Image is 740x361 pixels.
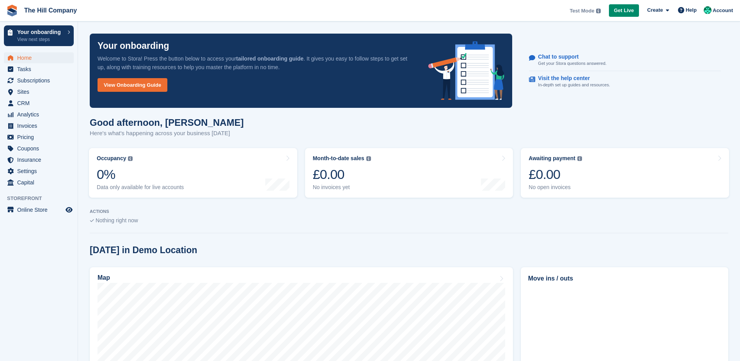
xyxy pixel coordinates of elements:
[428,41,505,100] img: onboarding-info-6c161a55d2c0e0a8cae90662b2fe09162a5109e8cc188191df67fb4f79e88e88.svg
[4,109,74,120] a: menu
[17,109,64,120] span: Analytics
[647,6,663,14] span: Create
[4,86,74,97] a: menu
[17,143,64,154] span: Coupons
[713,7,733,14] span: Account
[17,86,64,97] span: Sites
[538,82,610,88] p: In-depth set up guides and resources.
[4,177,74,188] a: menu
[17,98,64,109] span: CRM
[4,154,74,165] a: menu
[4,143,74,154] a: menu
[609,4,639,17] a: Get Live
[4,166,74,177] a: menu
[128,156,133,161] img: icon-info-grey-7440780725fd019a000dd9b08b2336e03edf1995a4989e88bcd33f0948082b44.svg
[614,7,634,14] span: Get Live
[17,154,64,165] span: Insurance
[686,6,697,14] span: Help
[313,166,371,182] div: £0.00
[529,50,721,71] a: Chat to support Get your Stora questions answered.
[17,52,64,63] span: Home
[90,209,728,214] p: ACTIONS
[17,75,64,86] span: Subscriptions
[528,274,721,283] h2: Move ins / outs
[529,155,575,162] div: Awaiting payment
[529,71,721,92] a: Visit the help center In-depth set up guides and resources.
[17,132,64,143] span: Pricing
[97,184,184,191] div: Data only available for live accounts
[704,6,712,14] img: Bradley Hill
[6,5,18,16] img: stora-icon-8386f47178a22dfd0bd8f6a31ec36ba5ce8667c1dd55bd0f319d3a0aa187defe.svg
[521,148,729,198] a: Awaiting payment £0.00 No open invoices
[96,217,138,223] span: Nothing right now
[313,155,364,162] div: Month-to-date sales
[4,75,74,86] a: menu
[4,204,74,215] a: menu
[538,54,600,60] p: Chat to support
[596,9,601,13] img: icon-info-grey-7440780725fd019a000dd9b08b2336e03edf1995a4989e88bcd33f0948082b44.svg
[17,36,64,43] p: View next steps
[4,132,74,143] a: menu
[313,184,371,191] div: No invoices yet
[538,60,606,67] p: Get your Stora questions answered.
[17,120,64,131] span: Invoices
[97,166,184,182] div: 0%
[17,204,64,215] span: Online Store
[4,98,74,109] a: menu
[538,75,604,82] p: Visit the help center
[17,166,64,177] span: Settings
[529,166,582,182] div: £0.00
[570,7,594,15] span: Test Mode
[90,245,197,256] h2: [DATE] in Demo Location
[7,195,78,202] span: Storefront
[366,156,371,161] img: icon-info-grey-7440780725fd019a000dd9b08b2336e03edf1995a4989e88bcd33f0948082b44.svg
[17,64,64,75] span: Tasks
[90,129,244,138] p: Here's what's happening across your business [DATE]
[90,219,94,222] img: blank_slate_check_icon-ba018cac091ee9be17c0a81a6c232d5eb81de652e7a59be601be346b1b6ddf79.svg
[90,117,244,128] h1: Good afternoon, [PERSON_NAME]
[64,205,74,214] a: Preview store
[577,156,582,161] img: icon-info-grey-7440780725fd019a000dd9b08b2336e03edf1995a4989e88bcd33f0948082b44.svg
[98,78,167,92] a: View Onboarding Guide
[21,4,80,17] a: The Hill Company
[4,64,74,75] a: menu
[17,177,64,188] span: Capital
[4,120,74,131] a: menu
[236,55,303,62] strong: tailored onboarding guide
[529,184,582,191] div: No open invoices
[98,41,169,50] p: Your onboarding
[97,155,126,162] div: Occupancy
[4,52,74,63] a: menu
[98,54,416,71] p: Welcome to Stora! Press the button below to access your . It gives you easy to follow steps to ge...
[4,25,74,46] a: Your onboarding View next steps
[305,148,513,198] a: Month-to-date sales £0.00 No invoices yet
[98,274,110,281] h2: Map
[17,29,64,35] p: Your onboarding
[89,148,297,198] a: Occupancy 0% Data only available for live accounts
